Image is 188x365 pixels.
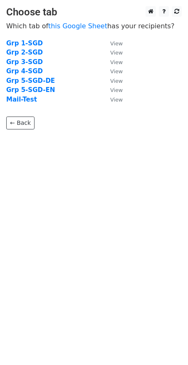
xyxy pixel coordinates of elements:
p: Which tab of has your recipients? [6,22,182,30]
a: View [102,86,123,94]
small: View [110,78,123,84]
a: View [102,67,123,75]
a: Mail-Test [6,96,37,103]
a: View [102,96,123,103]
a: Grp 5-SGD-EN [6,86,55,94]
small: View [110,68,123,74]
h3: Choose tab [6,6,182,18]
small: View [110,50,123,56]
a: this Google Sheet [48,22,107,30]
a: Grp 2-SGD [6,49,43,56]
a: Grp 3-SGD [6,58,43,66]
a: View [102,58,123,66]
a: Grp 5-SGD-DE [6,77,55,84]
a: View [102,77,123,84]
small: View [110,59,123,65]
a: View [102,49,123,56]
small: View [110,40,123,47]
a: ← Back [6,117,35,129]
small: View [110,97,123,103]
small: View [110,87,123,93]
a: View [102,40,123,47]
a: Grp 4-SGD [6,67,43,75]
a: Grp 1-SGD [6,40,43,47]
